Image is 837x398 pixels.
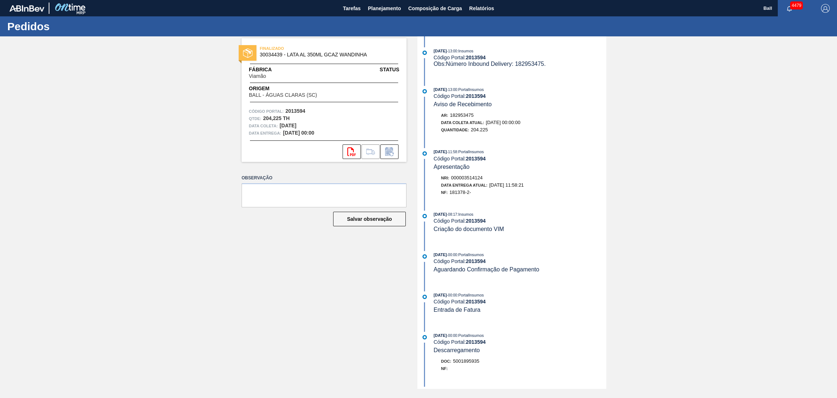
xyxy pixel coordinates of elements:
[471,127,488,132] span: 204.225
[447,88,457,92] span: - 13:00
[422,254,427,259] img: atual
[280,123,296,128] strong: [DATE]
[447,334,457,338] span: - 00:00
[466,218,486,224] strong: 2013594
[380,144,399,159] div: Informar alteração no pedido
[434,61,546,67] span: Obs: Número Inbound Delivery: 182953475.
[434,293,447,297] span: [DATE]
[434,87,447,92] span: [DATE]
[457,87,484,92] span: : PortalInsumos
[343,4,361,13] span: Tarefas
[447,49,457,53] span: - 13:00
[434,218,606,224] div: Código Portal:
[263,115,290,121] strong: 204,225 TH
[457,252,484,257] span: : PortalInsumos
[441,366,448,371] span: NF:
[422,151,427,156] img: atual
[441,120,484,125] span: Data Coleta Atual:
[243,48,252,58] img: status
[422,51,427,55] img: atual
[434,339,606,345] div: Código Portal:
[434,299,606,305] div: Código Portal:
[466,93,486,99] strong: 2013594
[408,4,462,13] span: Composição de Carga
[260,52,392,57] span: 30034439 - LATA AL 350ML GCAZ WANDINHA
[434,49,447,53] span: [DATE]
[434,101,492,107] span: Aviso de Recebimento
[434,388,447,393] span: [DATE]
[441,176,449,180] span: Nri:
[457,150,484,154] span: : PortalInsumos
[434,156,606,162] div: Código Portal:
[249,73,266,79] span: Viamão
[242,173,407,183] label: Observação
[457,388,465,393] span: : Ball
[368,4,401,13] span: Planejamento
[434,55,606,60] div: Código Portal:
[249,108,284,115] span: Código Portal:
[466,339,486,345] strong: 2013594
[434,333,447,338] span: [DATE]
[466,55,486,60] strong: 2013594
[469,4,494,13] span: Relatórios
[249,115,261,122] span: Qtde :
[434,150,447,154] span: [DATE]
[343,144,361,159] div: Abrir arquivo PDF
[449,190,471,195] span: 181378-2-
[457,333,484,338] span: : PortalInsumos
[447,253,457,257] span: - 00:00
[466,156,486,162] strong: 2013594
[434,93,606,99] div: Código Portal:
[434,226,504,232] span: Criação do documento VIM
[422,89,427,93] img: atual
[380,66,399,73] span: Status
[450,112,474,118] span: 182953475
[333,212,406,226] button: Salvar observação
[249,85,338,92] span: Origem
[489,182,524,188] span: [DATE] 11:58:21
[441,128,469,132] span: Quantidade:
[447,389,457,393] span: - 11:32
[286,108,306,114] strong: 2013594
[447,212,457,216] span: - 08:17
[434,307,481,313] span: Entrada de Fatura
[441,113,448,118] span: Ar:
[466,299,486,305] strong: 2013594
[447,293,457,297] span: - 00:00
[778,3,801,13] button: Notificações
[441,183,488,187] span: Data Entrega Atual:
[422,214,427,218] img: atual
[441,359,451,363] span: Doc:
[434,266,539,272] span: Aguardando Confirmação de Pagamento
[260,45,361,52] span: FINALIZADO
[361,144,380,159] div: Ir para Composição de Carga
[7,22,136,31] h1: Pedidos
[434,347,480,353] span: Descarregamento
[249,92,317,98] span: BALL - ÁGUAS CLARAS (SC)
[434,212,447,216] span: [DATE]
[486,120,520,125] span: [DATE] 00:00:00
[457,293,484,297] span: : PortalInsumos
[447,150,457,154] span: - 11:58
[457,212,473,216] span: : Insumos
[821,4,830,13] img: Logout
[422,335,427,339] img: atual
[466,258,486,264] strong: 2013594
[283,130,314,136] strong: [DATE] 00:00
[249,130,281,137] span: Data entrega:
[790,1,803,9] span: 4479
[457,49,473,53] span: : Insumos
[441,190,448,195] span: NF:
[249,122,278,130] span: Data coleta:
[453,358,479,364] span: 5001895935
[249,66,289,73] span: Fábrica
[422,295,427,299] img: atual
[9,5,44,12] img: TNhmsLtSVTkK8tSr43FrP2fwEKptu5GPRR3wAAAABJRU5ErkJggg==
[434,258,606,264] div: Código Portal:
[434,164,470,170] span: Apresentação
[434,252,447,257] span: [DATE]
[451,175,483,180] span: 000003514124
